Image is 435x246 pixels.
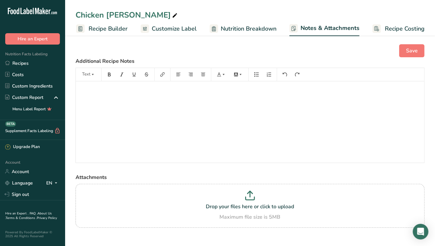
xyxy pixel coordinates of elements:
div: Upgrade Plan [5,144,40,150]
div: Powered By FoodLabelMaker © 2025 All Rights Reserved [5,230,60,238]
a: Notes & Attachments [289,21,359,36]
a: Terms & Conditions . [6,216,37,220]
a: Language [5,177,33,189]
div: Chicken [PERSON_NAME] [76,9,179,21]
a: Nutrition Breakdown [210,21,276,36]
span: Customize Label [152,24,197,33]
a: Hire an Expert . [5,211,28,216]
a: Customize Label [141,21,197,36]
span: Nutrition Breakdown [221,24,276,33]
a: Privacy Policy [37,216,57,220]
label: Additional Recipe Notes [76,57,425,65]
div: BETA [5,121,16,127]
a: Recipe Builder [76,21,128,36]
div: Open Intercom Messenger [413,224,428,239]
button: Save [399,44,425,57]
a: FAQ . [30,211,37,216]
p: Drop your files here or click to upload [77,203,423,211]
span: Recipe Costing [385,24,425,33]
button: Text [79,69,98,80]
span: Attachments [76,174,107,181]
span: Recipe Builder [89,24,128,33]
div: EN [46,179,60,187]
button: Hire an Expert [5,33,60,45]
div: Custom Report [5,94,43,101]
span: Notes & Attachments [301,24,359,33]
a: About Us . [5,211,52,220]
span: Save [406,47,418,55]
a: Recipe Costing [372,21,425,36]
div: Maximum file size is 5MB [77,213,423,221]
